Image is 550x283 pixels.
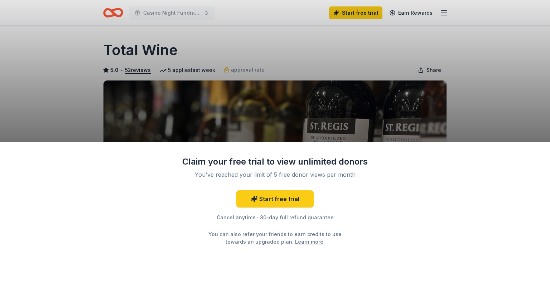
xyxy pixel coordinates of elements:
[236,190,314,208] a: Start free trial
[182,213,368,222] div: Cancel anytime · 30-day full refund guarantee
[190,170,360,179] div: You've reached your limit of 5 free donor views per month
[295,238,323,245] a: Learn more
[202,230,348,245] div: You can also refer your friends to earn credits to use towards an upgraded plan. .
[182,156,368,167] div: Claim your free trial to view unlimited donors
